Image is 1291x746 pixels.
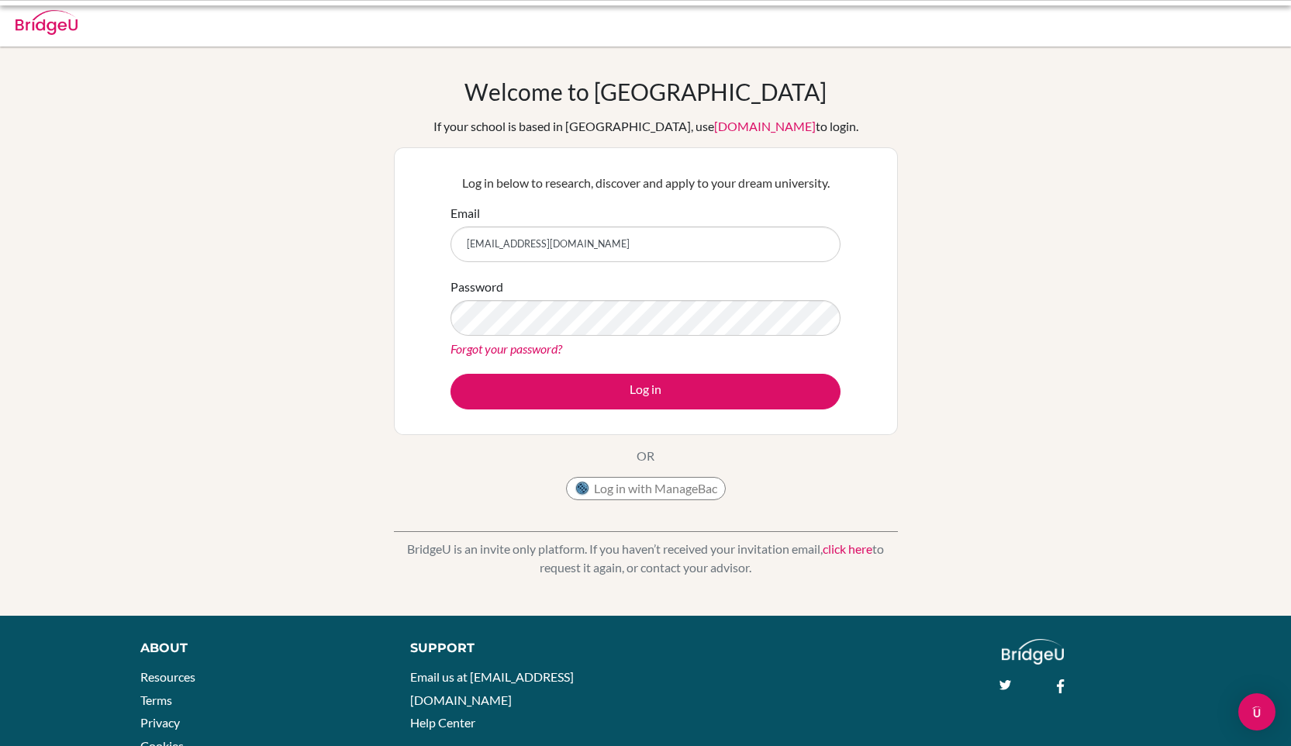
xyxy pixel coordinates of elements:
div: Open Intercom Messenger [1238,693,1275,730]
h1: Welcome to [GEOGRAPHIC_DATA] [464,78,827,105]
button: Log in with ManageBac [566,477,726,500]
a: Email us at [EMAIL_ADDRESS][DOMAIN_NAME] [410,669,574,707]
button: Log in [450,374,841,409]
label: Email [450,204,480,223]
a: Forgot your password? [450,341,562,356]
a: Help Center [410,715,475,730]
label: Password [450,278,503,296]
img: Bridge-U [16,10,78,35]
div: Support [410,639,628,658]
a: Privacy [140,715,180,730]
a: Terms [140,692,172,707]
a: Resources [140,669,195,684]
a: click here [823,541,872,556]
a: [DOMAIN_NAME] [714,119,816,133]
img: logo_white@2x-f4f0deed5e89b7ecb1c2cc34c3e3d731f90f0f143d5ea2071677605dd97b5244.png [1002,639,1065,665]
p: BridgeU is an invite only platform. If you haven’t received your invitation email, to request it ... [394,540,898,577]
p: OR [637,447,654,465]
p: Log in below to research, discover and apply to your dream university. [450,174,841,192]
div: If your school is based in [GEOGRAPHIC_DATA], use to login. [433,117,858,136]
div: About [140,639,375,658]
